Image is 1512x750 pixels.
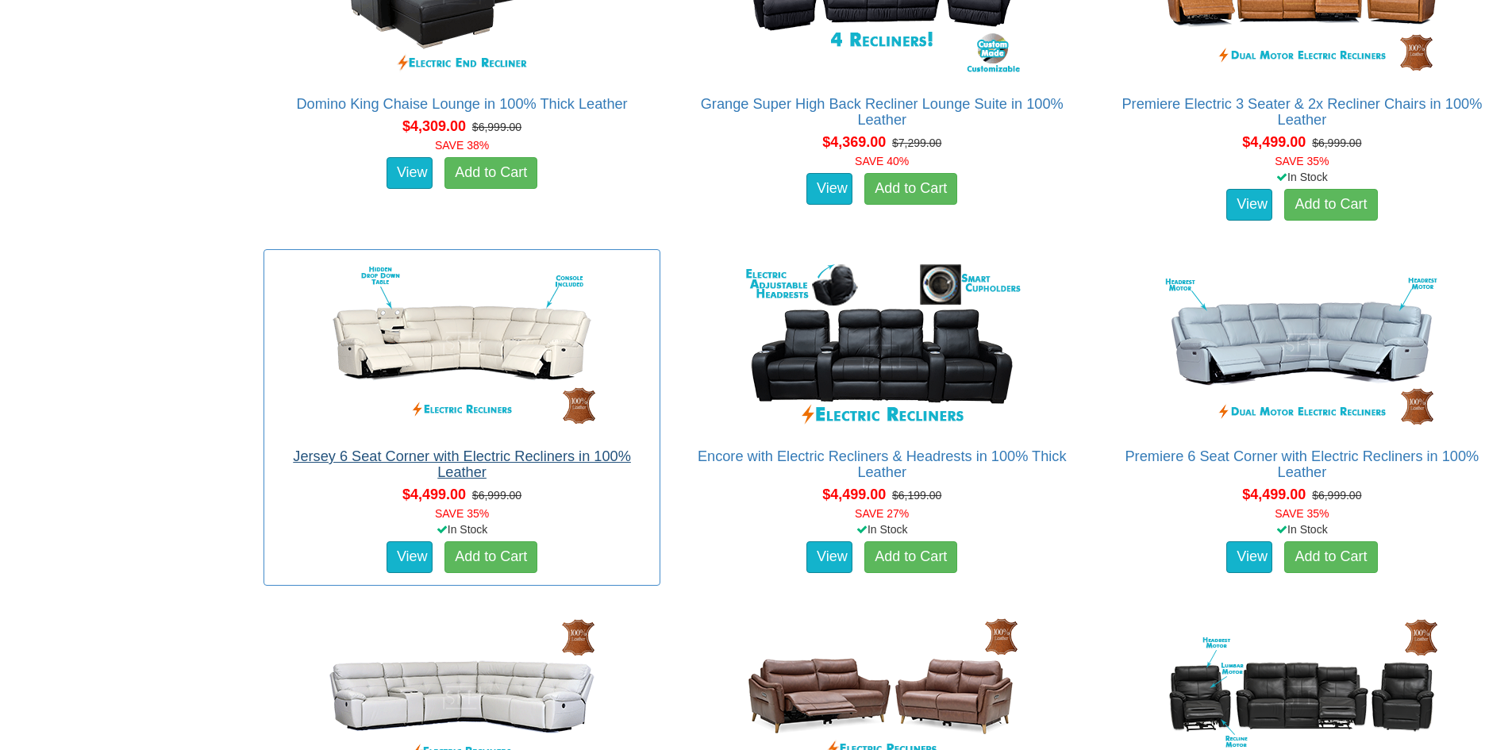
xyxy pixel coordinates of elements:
div: In Stock [260,521,663,537]
a: Grange Super High Back Recliner Lounge Suite in 100% Leather [701,96,1064,128]
span: $4,499.00 [402,487,466,502]
font: SAVE 40% [855,155,909,167]
a: Premiere 6 Seat Corner with Electric Recliners in 100% Leather [1125,448,1479,480]
font: SAVE 27% [855,507,909,520]
span: $4,499.00 [822,487,886,502]
del: $6,999.00 [472,121,521,133]
img: Encore with Electric Recliners & Headrests in 100% Thick Leather [739,258,1025,433]
a: View [387,541,433,573]
a: Add to Cart [1284,541,1377,573]
a: Add to Cart [444,157,537,189]
a: Jersey 6 Seat Corner with Electric Recliners in 100% Leather [293,448,631,480]
div: In Stock [1101,169,1503,185]
font: SAVE 35% [1275,155,1329,167]
del: $6,199.00 [892,489,941,502]
a: Premiere Electric 3 Seater & 2x Recliner Chairs in 100% Leather [1121,96,1482,128]
a: Add to Cart [864,173,957,205]
a: Add to Cart [444,541,537,573]
div: In Stock [681,521,1083,537]
del: $6,999.00 [1312,137,1361,149]
font: SAVE 35% [435,507,489,520]
span: $4,309.00 [402,118,466,134]
a: Encore with Electric Recliners & Headrests in 100% Thick Leather [698,448,1067,480]
span: $4,499.00 [1242,487,1306,502]
img: Jersey 6 Seat Corner with Electric Recliners in 100% Leather [319,258,605,433]
a: Domino King Chaise Lounge in 100% Thick Leather [296,96,627,112]
del: $7,299.00 [892,137,941,149]
div: In Stock [1101,521,1503,537]
a: Add to Cart [864,541,957,573]
del: $6,999.00 [1312,489,1361,502]
span: $4,499.00 [1242,134,1306,150]
a: View [1226,541,1272,573]
a: View [806,173,852,205]
font: SAVE 35% [1275,507,1329,520]
a: View [387,157,433,189]
del: $6,999.00 [472,489,521,502]
font: SAVE 38% [435,139,489,152]
a: View [1226,189,1272,221]
a: View [806,541,852,573]
img: Premiere 6 Seat Corner with Electric Recliners in 100% Leather [1159,258,1445,433]
a: Add to Cart [1284,189,1377,221]
span: $4,369.00 [822,134,886,150]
